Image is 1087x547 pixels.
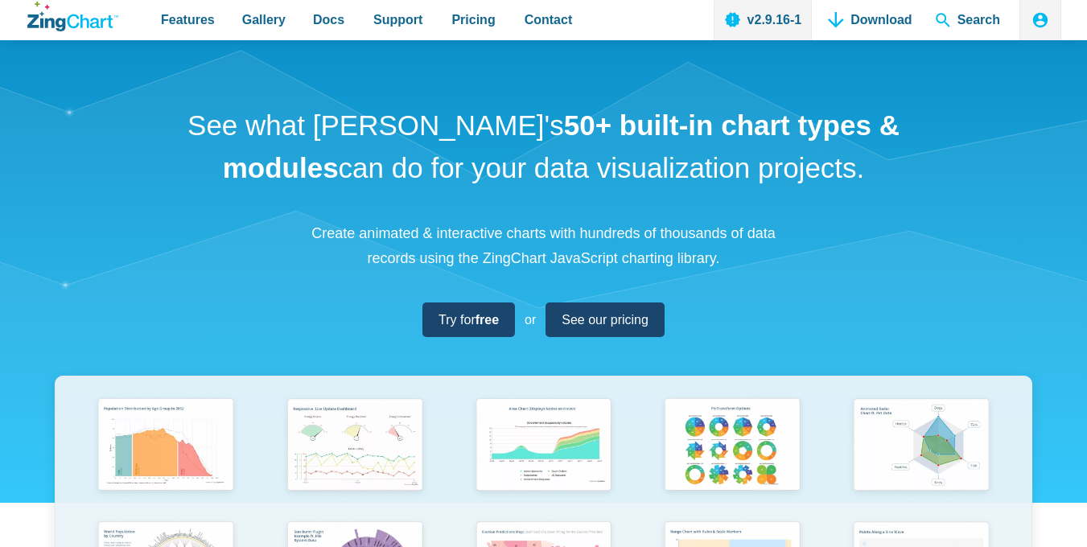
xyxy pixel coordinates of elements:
[373,9,422,31] span: Support
[827,393,1016,516] a: Animated Radar Chart ft. Pet Data
[242,9,286,31] span: Gallery
[451,9,495,31] span: Pricing
[422,302,515,337] a: Try forfree
[449,393,638,516] a: Area Chart (Displays Nodes on Hover)
[476,313,499,327] strong: free
[638,393,827,516] a: Pie Transform Options
[279,393,430,500] img: Responsive Live Update Dashboard
[260,393,449,516] a: Responsive Live Update Dashboard
[525,9,573,31] span: Contact
[161,9,215,31] span: Features
[223,109,900,183] strong: 50+ built-in chart types & modules
[27,2,118,31] a: ZingChart Logo. Click to return to the homepage
[846,393,997,500] img: Animated Radar Chart ft. Pet Data
[525,309,536,331] span: or
[303,221,785,270] p: Create animated & interactive charts with hundreds of thousands of data records using the ZingCha...
[313,9,344,31] span: Docs
[90,393,241,500] img: Population Distribution by Age Group in 2052
[657,393,808,500] img: Pie Transform Options
[546,302,665,337] a: See our pricing
[182,105,906,189] h1: See what [PERSON_NAME]'s can do for your data visualization projects.
[439,309,499,331] span: Try for
[562,309,648,331] span: See our pricing
[468,393,620,500] img: Area Chart (Displays Nodes on Hover)
[72,393,261,516] a: Population Distribution by Age Group in 2052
